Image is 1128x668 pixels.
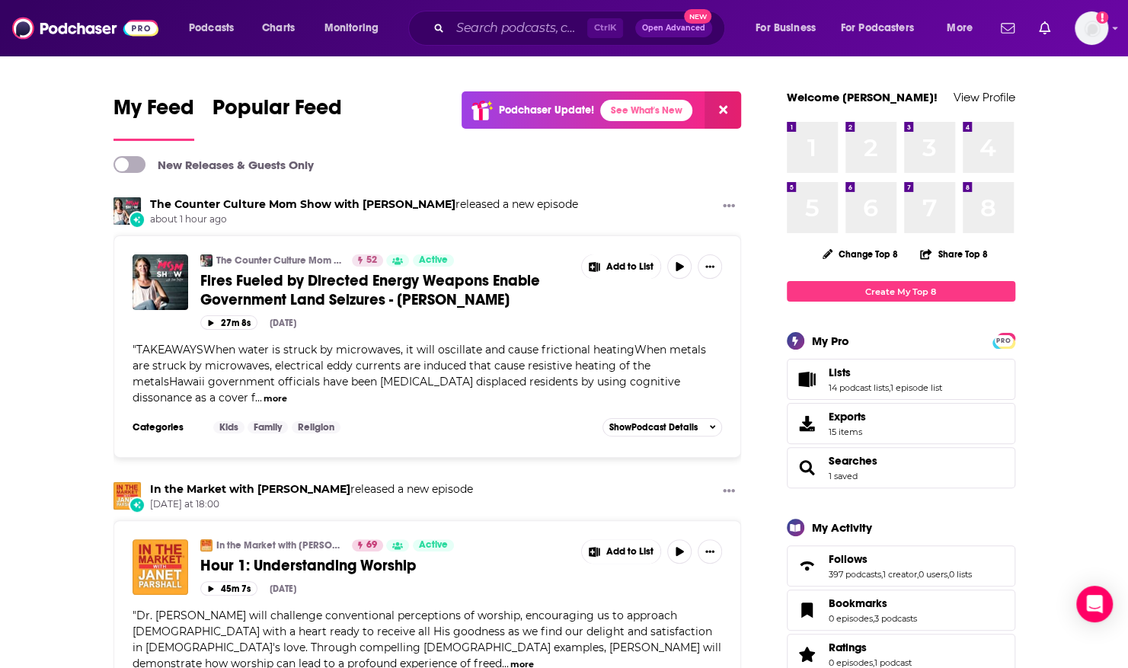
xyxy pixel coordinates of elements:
span: " [133,343,706,404]
span: Exports [829,410,866,423]
a: Hour 1: Understanding Worship [200,556,570,575]
button: Show More Button [698,539,722,564]
span: Follows [829,552,868,566]
a: Create My Top 8 [787,281,1015,302]
a: Bookmarks [829,596,917,610]
h3: released a new episode [150,197,578,212]
span: Hour 1: Understanding Worship [200,556,417,575]
a: Fires Fueled by Directed Energy Weapons Enable Government Land Seizures - [PERSON_NAME] [200,271,570,309]
button: Show More Button [582,539,661,564]
a: 1 episode list [890,382,942,393]
a: Exports [787,403,1015,444]
button: Change Top 8 [813,245,908,264]
a: Searches [829,454,877,468]
a: Searches [792,457,823,478]
a: 0 episodes [829,613,873,624]
span: TAKEAWAYSWhen water is struck by microwaves, it will oscillate and cause frictional heatingWhen m... [133,343,706,404]
img: User Profile [1075,11,1108,45]
a: 3 podcasts [874,613,917,624]
img: In the Market with Janet Parshall [200,539,212,551]
a: Hour 1: Understanding Worship [133,539,188,595]
div: My Pro [812,334,849,348]
a: My Feed [113,94,194,141]
a: 0 users [919,569,947,580]
a: Religion [292,421,340,433]
a: Podchaser - Follow, Share and Rate Podcasts [12,14,158,43]
span: , [873,613,874,624]
a: 69 [352,539,383,551]
div: Open Intercom Messenger [1076,586,1113,622]
a: Lists [829,366,942,379]
div: [DATE] [270,318,296,328]
button: 45m 7s [200,581,257,596]
button: 27m 8s [200,315,257,330]
span: , [917,569,919,580]
button: open menu [831,16,936,40]
span: Ratings [829,641,867,654]
div: New Episode [129,211,145,228]
a: Follows [792,555,823,577]
a: The Counter Culture Mom Show with Tina Griffin [150,197,455,211]
span: Add to List [606,546,653,558]
img: In the Market with Janet Parshall [113,482,141,510]
button: open menu [745,16,835,40]
span: Active [419,538,448,553]
span: Bookmarks [787,590,1015,631]
a: 1 podcast [874,657,912,668]
span: [DATE] at 18:00 [150,498,473,511]
button: Show profile menu [1075,11,1108,45]
span: 69 [366,538,377,553]
h3: Categories [133,421,201,433]
a: See What's New [600,100,692,121]
div: Search podcasts, credits, & more... [423,11,740,46]
button: Show More Button [717,482,741,501]
a: In the Market with [PERSON_NAME] [216,539,342,551]
span: Active [419,253,448,268]
a: Kids [213,421,244,433]
span: Podcasts [189,18,234,39]
span: Show Podcast Details [609,422,698,433]
span: Charts [262,18,295,39]
span: For Podcasters [841,18,914,39]
button: open menu [178,16,254,40]
a: 1 saved [829,471,858,481]
span: Follows [787,545,1015,586]
div: New Episode [129,497,145,513]
input: Search podcasts, credits, & more... [450,16,587,40]
a: Active [413,539,454,551]
button: Show More Button [717,197,741,216]
a: Family [248,421,288,433]
span: Fires Fueled by Directed Energy Weapons Enable Government Land Seizures - [PERSON_NAME] [200,271,540,309]
a: Follows [829,552,972,566]
span: about 1 hour ago [150,213,578,226]
span: Open Advanced [642,24,705,32]
span: , [947,569,949,580]
img: Fires Fueled by Directed Energy Weapons Enable Government Land Seizures - Shane Buell [133,254,188,310]
a: Lists [792,369,823,390]
span: , [881,569,883,580]
a: In the Market with Janet Parshall [150,482,350,496]
button: Open AdvancedNew [635,19,712,37]
a: Show notifications dropdown [1033,15,1056,41]
svg: Add a profile image [1096,11,1108,24]
button: Show More Button [582,254,661,279]
img: The Counter Culture Mom Show with Tina Griffin [200,254,212,267]
span: Searches [787,447,1015,488]
a: Popular Feed [212,94,342,141]
a: 52 [352,254,383,267]
button: more [264,392,287,405]
h3: released a new episode [150,482,473,497]
span: PRO [995,335,1013,347]
span: Lists [787,359,1015,400]
a: The Counter Culture Mom Show with [PERSON_NAME] [216,254,342,267]
a: Active [413,254,454,267]
span: , [889,382,890,393]
a: Welcome [PERSON_NAME]! [787,90,938,104]
span: Exports [792,413,823,434]
span: More [947,18,973,39]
